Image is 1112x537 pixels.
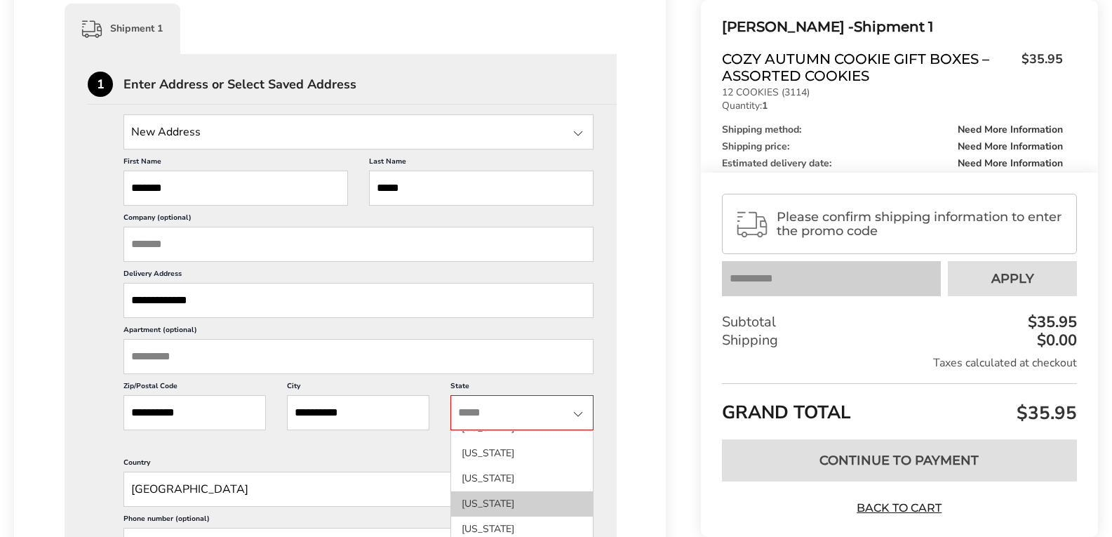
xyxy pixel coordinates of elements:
[123,157,348,171] label: First Name
[722,18,854,35] span: [PERSON_NAME] -
[450,381,593,395] label: State
[123,339,594,374] input: Apartment
[722,15,1063,39] div: Shipment 1
[958,159,1063,168] span: Need More Information
[722,313,1077,331] div: Subtotal
[850,500,949,516] a: Back to Cart
[722,383,1077,429] div: GRAND TOTAL
[123,458,594,472] label: Country
[123,114,594,150] input: State
[123,269,594,283] label: Delivery Address
[123,395,266,430] input: ZIP
[1033,333,1077,348] div: $0.00
[991,272,1034,285] span: Apply
[1014,51,1063,81] span: $35.95
[123,78,617,91] div: Enter Address or Select Saved Address
[1013,401,1077,425] span: $35.95
[762,99,768,112] strong: 1
[722,439,1077,482] button: Continue to Payment
[287,395,429,430] input: City
[123,325,594,339] label: Apartment (optional)
[450,395,593,430] input: State
[369,157,594,171] label: Last Name
[123,472,594,507] input: State
[123,171,348,206] input: First Name
[451,491,592,517] li: [US_STATE]
[777,210,1064,238] span: Please confirm shipping information to enter the promo code
[1024,314,1077,330] div: $35.95
[722,101,1063,111] p: Quantity:
[948,261,1077,296] button: Apply
[722,125,1063,135] div: Shipping method:
[123,381,266,395] label: Zip/Postal Code
[722,355,1077,371] div: Taxes calculated at checkout
[451,466,592,491] li: [US_STATE]
[123,213,594,227] label: Company (optional)
[722,88,1063,98] p: 12 COOKIES (3114)
[958,125,1063,135] span: Need More Information
[722,51,1014,84] span: Cozy Autumn Cookie Gift Boxes – Assorted Cookies
[722,142,1063,152] div: Shipping price:
[722,51,1063,84] a: Cozy Autumn Cookie Gift Boxes – Assorted Cookies$35.95
[369,171,594,206] input: Last Name
[722,331,1077,350] div: Shipping
[65,4,180,54] div: Shipment 1
[123,227,594,262] input: Company
[123,514,594,528] label: Phone number (optional)
[88,72,113,97] div: 1
[722,159,1063,168] div: Estimated delivery date:
[287,381,429,395] label: City
[958,142,1063,152] span: Need More Information
[123,283,594,318] input: Delivery Address
[451,441,592,466] li: [US_STATE]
